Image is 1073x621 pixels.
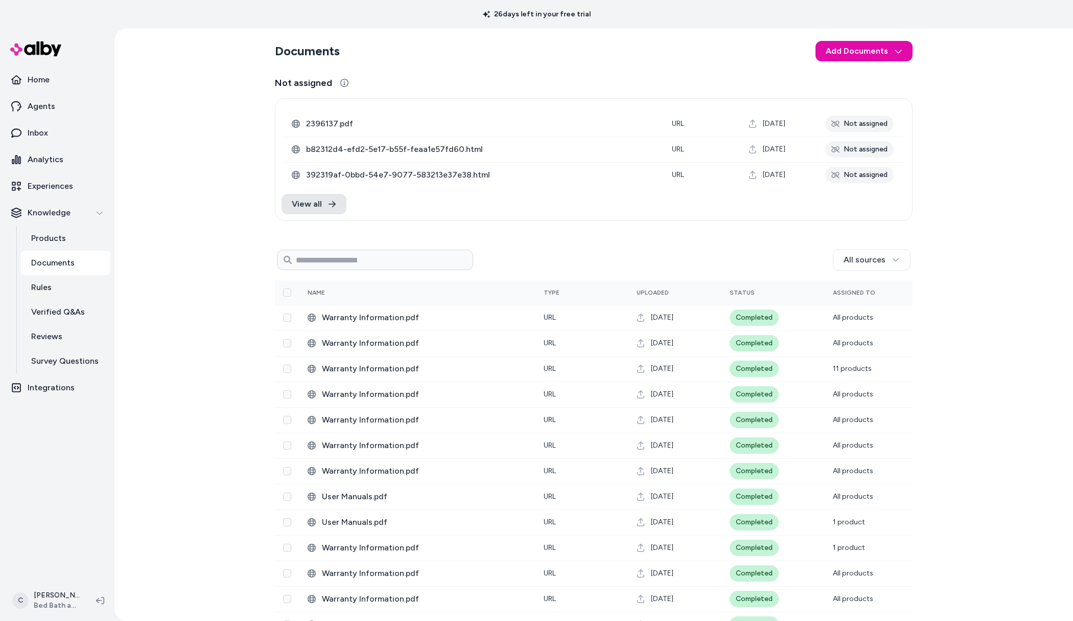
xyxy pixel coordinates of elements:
[308,312,527,324] div: Warranty Information.pdf
[31,232,66,245] p: Products
[833,364,872,373] span: 11 products
[815,41,913,61] button: Add Documents
[651,389,673,400] span: [DATE]
[825,167,894,183] div: Not assigned
[833,339,873,347] span: All products
[28,207,71,219] p: Knowledge
[651,440,673,451] span: [DATE]
[283,339,291,347] button: Select row
[28,153,63,166] p: Analytics
[28,127,48,139] p: Inbox
[283,441,291,450] button: Select row
[34,590,80,601] p: [PERSON_NAME]
[31,306,85,318] p: Verified Q&As
[292,198,322,210] span: View all
[730,412,779,428] div: Completed
[730,309,779,326] div: Completed
[651,364,673,374] span: [DATE]
[308,439,527,452] div: Warranty Information.pdf
[651,415,673,425] span: [DATE]
[308,388,527,401] div: Warranty Information.pdf
[322,337,527,349] span: Warranty Information.pdf
[322,388,527,401] span: Warranty Information.pdf
[672,119,684,128] span: URL
[4,201,110,225] button: Knowledge
[651,568,673,579] span: [DATE]
[322,542,527,554] span: Warranty Information.pdf
[322,593,527,605] span: Warranty Information.pdf
[31,330,62,343] p: Reviews
[275,76,332,90] span: Not assigned
[763,119,785,129] span: [DATE]
[12,592,29,609] span: C
[4,375,110,400] a: Integrations
[28,100,55,113] p: Agents
[730,437,779,454] div: Completed
[292,118,656,130] div: 2396137.pdf
[282,194,346,214] a: View all
[6,584,88,617] button: C[PERSON_NAME]Bed Bath and Beyond
[322,465,527,477] span: Warranty Information.pdf
[763,144,785,154] span: [DATE]
[833,249,911,271] button: All sources
[28,382,75,394] p: Integrations
[21,275,110,300] a: Rules
[283,493,291,501] button: Select row
[322,516,527,528] span: User Manuals.pdf
[651,313,673,323] span: [DATE]
[322,363,527,375] span: Warranty Information.pdf
[730,335,779,351] div: Completed
[21,251,110,275] a: Documents
[4,94,110,119] a: Agents
[308,363,527,375] div: Warranty Information.pdf
[283,289,291,297] button: Select all
[544,289,559,296] span: Type
[833,492,873,501] span: All products
[544,467,556,475] span: URL
[833,569,873,578] span: All products
[292,143,656,156] div: b82312d4-efd2-5e17-b55f-feaa1e57fd60.html
[4,68,110,92] a: Home
[544,543,556,552] span: URL
[833,594,873,603] span: All products
[308,414,527,426] div: Warranty Information.pdf
[651,492,673,502] span: [DATE]
[283,365,291,373] button: Select row
[477,9,597,19] p: 26 days left in your free trial
[308,491,527,503] div: User Manuals.pdf
[672,145,684,153] span: URL
[283,314,291,322] button: Select row
[322,439,527,452] span: Warranty Information.pdf
[544,441,556,450] span: URL
[833,415,873,424] span: All products
[833,313,873,322] span: All products
[730,489,779,505] div: Completed
[763,170,785,180] span: [DATE]
[34,601,80,611] span: Bed Bath and Beyond
[322,567,527,580] span: Warranty Information.pdf
[544,415,556,424] span: URL
[308,337,527,349] div: Warranty Information.pdf
[651,517,673,527] span: [DATE]
[544,390,556,398] span: URL
[21,349,110,373] a: Survey Questions
[833,289,875,296] span: Assigned To
[544,594,556,603] span: URL
[28,180,73,192] p: Experiences
[31,281,52,294] p: Rules
[283,467,291,475] button: Select row
[651,543,673,553] span: [DATE]
[544,492,556,501] span: URL
[730,386,779,403] div: Completed
[306,143,656,156] span: b82312d4-efd2-5e17-b55f-feaa1e57fd60.html
[844,254,885,266] span: All sources
[308,465,527,477] div: Warranty Information.pdf
[283,544,291,552] button: Select row
[306,169,656,181] span: 392319af-0bbd-54e7-9077-583213e37e38.html
[730,361,779,377] div: Completed
[833,390,873,398] span: All products
[730,463,779,479] div: Completed
[283,569,291,578] button: Select row
[292,169,656,181] div: 392319af-0bbd-54e7-9077-583213e37e38.html
[322,491,527,503] span: User Manuals.pdf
